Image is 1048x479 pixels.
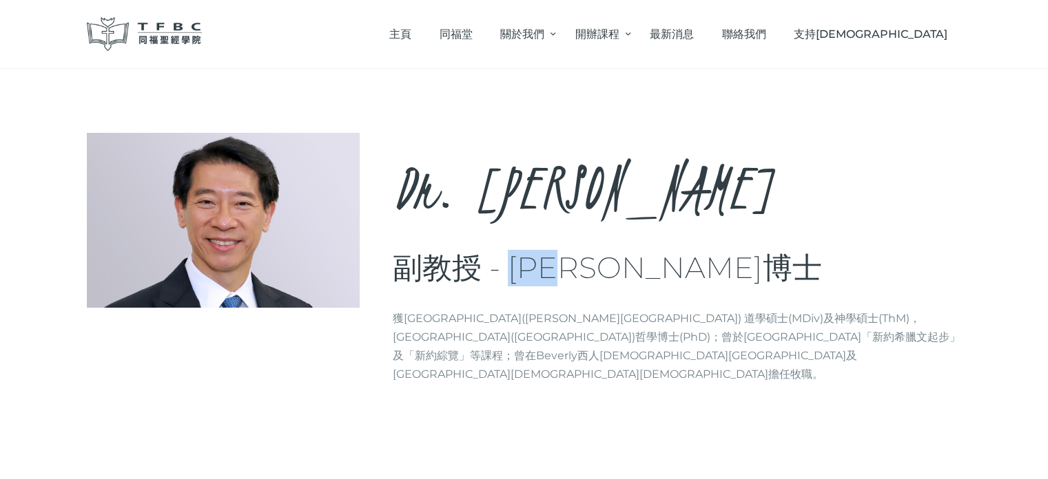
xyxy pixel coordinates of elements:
[708,14,780,54] a: 聯絡我們
[440,28,473,41] span: 同福堂
[650,28,694,41] span: 最新消息
[376,14,426,54] a: 主頁
[561,14,635,54] a: 開辦課程
[636,14,708,54] a: 最新消息
[575,28,619,41] span: 開辦課程
[393,133,962,243] h2: Dr. [PERSON_NAME]
[87,17,203,51] img: 同福聖經學院 TFBC
[794,28,947,41] span: 支持[DEMOGRAPHIC_DATA]
[500,28,544,41] span: 關於我們
[87,133,360,308] img: Dr. Fung Wing Wo, Benjamin
[722,28,766,41] span: 聯絡我們
[425,14,486,54] a: 同福堂
[393,309,962,384] p: 獲[GEOGRAPHIC_DATA]([PERSON_NAME][GEOGRAPHIC_DATA]) 道學碩士(MDiv)及神學碩士(ThM)，[GEOGRAPHIC_DATA]([GEOGRA...
[389,28,411,41] span: 主頁
[486,14,561,54] a: 關於我們
[780,14,962,54] a: 支持[DEMOGRAPHIC_DATA]
[393,250,962,286] h3: 副教授 - [PERSON_NAME]博士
